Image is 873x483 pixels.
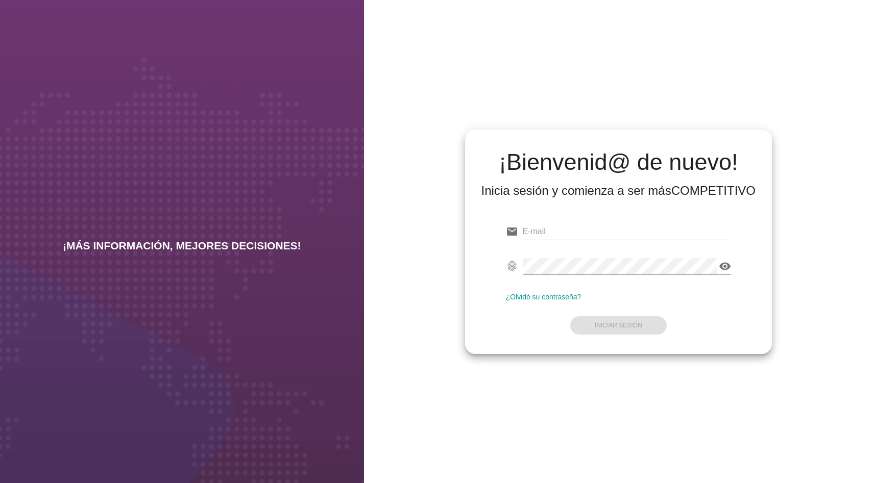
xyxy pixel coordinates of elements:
[506,260,518,272] i: fingerprint
[506,293,581,301] a: ¿Olvidó su contraseña?
[481,150,756,174] h2: ¡Bienvenid@ de nuevo!
[63,240,301,252] h2: ¡MÁS INFORMACIÓN, MEJORES DECISIONES!
[719,260,731,272] i: visibility
[481,183,756,199] div: Inicia sesión y comienza a ser más
[523,223,732,240] input: E-mail
[506,225,518,238] i: email
[671,184,756,197] strong: COMPETITIVO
